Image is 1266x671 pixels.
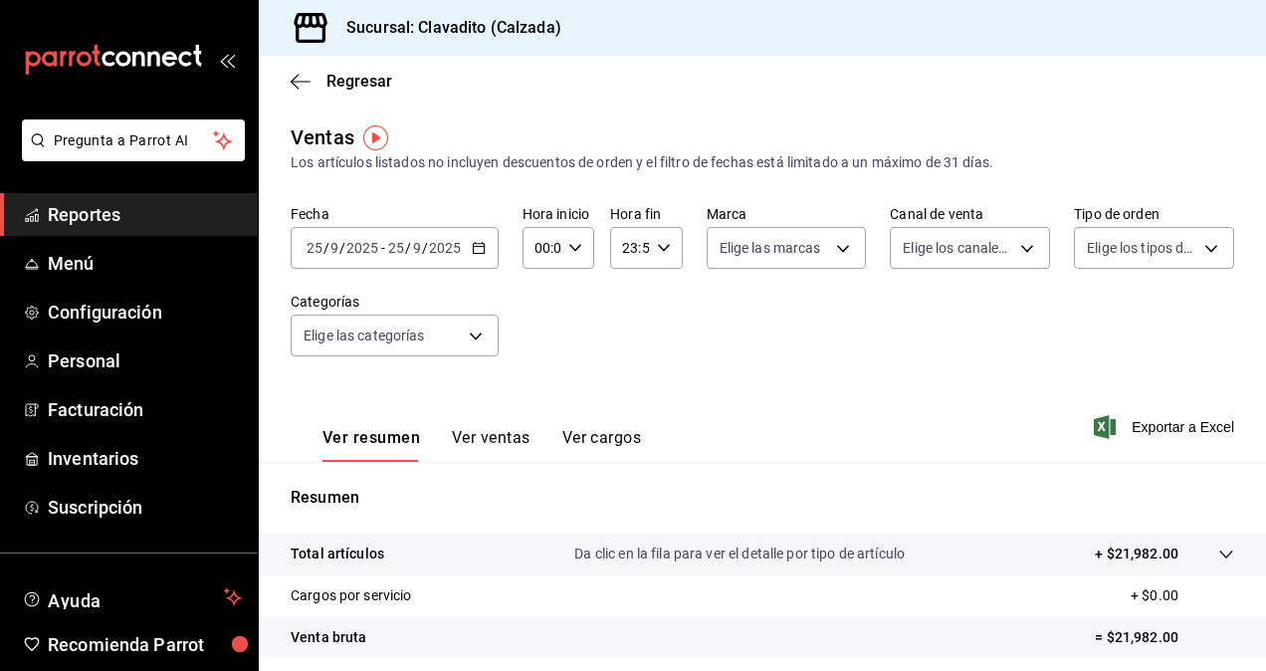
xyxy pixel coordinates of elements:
a: Pregunta a Parrot AI [14,144,245,165]
span: Elige los tipos de orden [1087,238,1197,258]
input: ---- [428,240,462,256]
span: / [339,240,345,256]
span: Menú [48,250,242,277]
input: -- [329,240,339,256]
span: / [422,240,428,256]
div: Ventas [291,122,354,152]
span: / [405,240,411,256]
span: Facturación [48,396,242,423]
span: Recomienda Parrot [48,631,242,658]
span: Elige las categorías [304,326,425,345]
span: Elige las marcas [720,238,821,258]
span: / [323,240,329,256]
span: Suscripción [48,494,242,521]
img: Tooltip marker [363,125,388,150]
p: Cargos por servicio [291,585,412,606]
div: Los artículos listados no incluyen descuentos de orden y el filtro de fechas está limitado a un m... [291,152,1234,173]
button: open_drawer_menu [219,52,235,68]
label: Canal de venta [890,207,1050,221]
h3: Sucursal: Clavadito (Calzada) [330,16,561,40]
span: Ayuda [48,585,216,609]
input: -- [412,240,422,256]
button: Ver cargos [562,428,642,462]
p: + $0.00 [1131,585,1234,606]
p: Total artículos [291,544,384,564]
div: navigation tabs [322,428,641,462]
span: Elige los canales de venta [903,238,1013,258]
span: Configuración [48,299,242,326]
button: Ver ventas [452,428,530,462]
button: Exportar a Excel [1098,415,1234,439]
label: Hora inicio [523,207,594,221]
span: - [381,240,385,256]
span: Regresar [326,72,392,91]
p: Resumen [291,486,1234,510]
input: ---- [345,240,379,256]
label: Categorías [291,295,499,309]
p: + $21,982.00 [1095,544,1178,564]
input: -- [306,240,323,256]
label: Fecha [291,207,499,221]
button: Pregunta a Parrot AI [22,119,245,161]
input: -- [387,240,405,256]
span: Pregunta a Parrot AI [54,130,214,151]
p: Venta bruta [291,627,366,648]
label: Marca [707,207,867,221]
button: Ver resumen [322,428,420,462]
button: Regresar [291,72,392,91]
p: = $21,982.00 [1095,627,1234,648]
span: Personal [48,347,242,374]
span: Inventarios [48,445,242,472]
label: Hora fin [610,207,682,221]
label: Tipo de orden [1074,207,1234,221]
p: Da clic en la fila para ver el detalle por tipo de artículo [574,544,905,564]
span: Reportes [48,201,242,228]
